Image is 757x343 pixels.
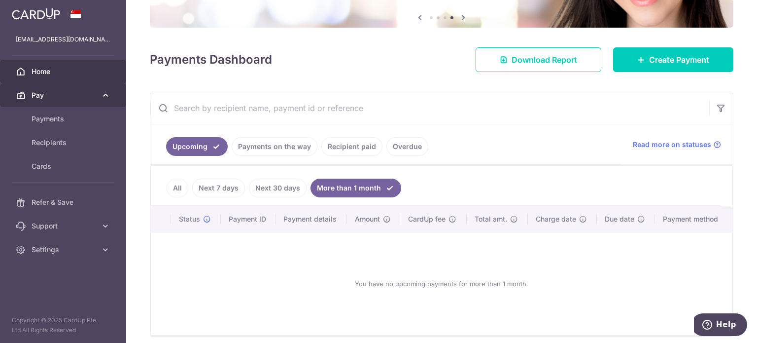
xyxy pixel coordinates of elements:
[512,54,577,66] span: Download Report
[150,51,272,69] h4: Payments Dashboard
[32,67,97,76] span: Home
[275,206,347,232] th: Payment details
[32,197,97,207] span: Refer & Save
[32,90,97,100] span: Pay
[32,114,97,124] span: Payments
[613,47,733,72] a: Create Payment
[32,221,97,231] span: Support
[221,206,276,232] th: Payment ID
[655,206,732,232] th: Payment method
[321,137,382,156] a: Recipient paid
[150,92,709,124] input: Search by recipient name, payment id or reference
[476,47,601,72] a: Download Report
[605,214,634,224] span: Due date
[633,140,721,150] a: Read more on statuses
[192,179,245,197] a: Next 7 days
[32,245,97,255] span: Settings
[179,214,200,224] span: Status
[475,214,507,224] span: Total amt.
[163,240,721,327] div: You have no upcoming payments for more than 1 month.
[386,137,428,156] a: Overdue
[249,179,307,197] a: Next 30 days
[408,214,446,224] span: CardUp fee
[310,179,401,197] a: More than 1 month
[167,179,188,197] a: All
[355,214,380,224] span: Amount
[633,140,711,150] span: Read more on statuses
[694,313,747,338] iframe: Opens a widget where you can find more information
[536,214,576,224] span: Charge date
[32,138,97,148] span: Recipients
[32,161,97,171] span: Cards
[649,54,709,66] span: Create Payment
[12,8,60,20] img: CardUp
[166,137,228,156] a: Upcoming
[16,35,110,44] p: [EMAIL_ADDRESS][DOMAIN_NAME]
[232,137,317,156] a: Payments on the way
